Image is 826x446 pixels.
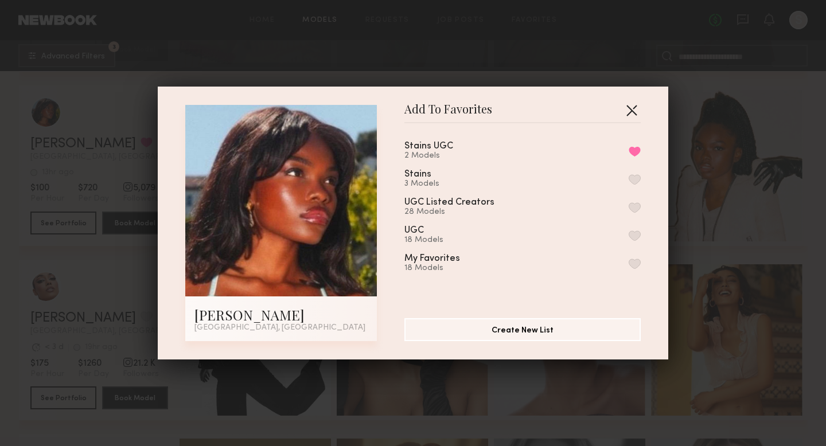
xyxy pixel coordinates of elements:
button: Close [622,101,641,119]
div: Stains [404,170,431,179]
div: 18 Models [404,236,451,245]
div: UGC [404,226,424,236]
div: [GEOGRAPHIC_DATA], [GEOGRAPHIC_DATA] [194,324,368,332]
div: Stains UGC [404,142,453,151]
span: Add To Favorites [404,105,492,122]
div: 3 Models [404,179,459,189]
div: UGC Listed Creators [404,198,494,208]
div: [PERSON_NAME] [194,306,368,324]
div: 28 Models [404,208,522,217]
button: Create New List [404,318,641,341]
div: 18 Models [404,264,488,273]
div: 2 Models [404,151,481,161]
div: My Favorites [404,254,460,264]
